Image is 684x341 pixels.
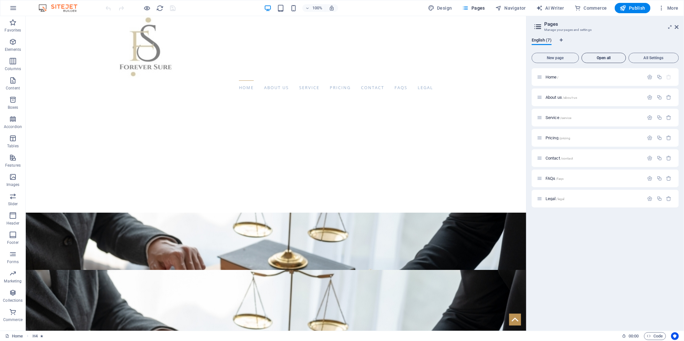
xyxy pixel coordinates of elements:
[647,74,653,80] div: Settings
[544,75,644,79] div: Home/
[544,115,644,120] div: Service/service
[546,135,570,140] span: Click to open page
[671,332,679,340] button: Usercentrics
[157,5,164,12] i: Reload page
[563,96,577,99] span: /about-us
[536,5,564,11] span: AI Writer
[575,5,607,11] span: Commerce
[544,27,666,33] h3: Manage your pages and settings
[428,5,452,11] span: Design
[8,201,18,207] p: Slider
[7,143,19,149] p: Tables
[644,332,666,340] button: Code
[666,196,672,201] div: Remove
[647,95,653,100] div: Settings
[33,332,43,340] nav: breadcrumb
[666,95,672,100] div: Remove
[647,115,653,120] div: Settings
[544,197,644,201] div: Legal/legal
[544,21,679,27] h2: Pages
[546,75,559,79] span: Click to open page
[532,38,679,50] div: Language Tabs
[657,155,662,161] div: Duplicate
[5,66,21,71] p: Columns
[615,3,651,13] button: Publish
[33,332,38,340] span: Click to select. Double-click to edit
[633,334,634,338] span: :
[657,74,662,80] div: Duplicate
[657,115,662,120] div: Duplicate
[6,86,20,91] p: Content
[620,5,645,11] span: Publish
[37,4,85,12] img: Editor Logo
[534,3,567,13] button: AI Writer
[622,332,639,340] h6: Session time
[462,5,485,11] span: Pages
[561,157,573,160] span: /contact
[5,47,21,52] p: Elements
[647,176,653,181] div: Settings
[460,3,488,13] button: Pages
[40,334,43,338] i: Element contains an animation
[647,135,653,141] div: Settings
[559,136,570,140] span: /pricing
[666,176,672,181] div: Remove
[632,56,676,60] span: All Settings
[4,124,22,129] p: Accordion
[572,3,610,13] button: Commerce
[560,116,571,120] span: /service
[584,56,623,60] span: Open all
[532,36,552,45] span: English (7)
[666,155,672,161] div: Remove
[544,156,644,160] div: Contact/contact
[535,56,576,60] span: New page
[3,317,23,322] p: Commerce
[7,259,19,264] p: Forms
[546,95,577,100] span: Click to open page
[425,3,455,13] button: Design
[647,155,653,161] div: Settings
[657,95,662,100] div: Duplicate
[4,279,22,284] p: Marketing
[156,4,164,12] button: reload
[629,53,679,63] button: All Settings
[5,163,21,168] p: Features
[656,3,681,13] button: More
[666,135,672,141] div: Remove
[495,5,526,11] span: Navigator
[657,196,662,201] div: Duplicate
[532,53,579,63] button: New page
[666,115,672,120] div: Remove
[544,136,644,140] div: Pricing/pricing
[544,95,644,99] div: About us/about-us
[556,197,565,201] span: /legal
[546,115,571,120] span: Click to open page
[657,176,662,181] div: Duplicate
[629,332,639,340] span: 00 00
[546,176,564,181] span: Click to open page
[6,221,19,226] p: Header
[647,196,653,201] div: Settings
[557,76,559,79] span: /
[8,105,18,110] p: Boxes
[556,177,564,180] span: /faqs
[302,4,325,12] button: 100%
[7,240,19,245] p: Footer
[647,332,663,340] span: Code
[6,182,20,187] p: Images
[546,156,573,161] span: Click to open page
[546,196,565,201] span: Click to open page
[658,5,679,11] span: More
[312,4,322,12] h6: 100%
[657,135,662,141] div: Duplicate
[5,332,23,340] a: Click to cancel selection. Double-click to open Pages
[544,176,644,180] div: FAQs/faqs
[5,28,21,33] p: Favorites
[493,3,528,13] button: Navigator
[3,298,23,303] p: Collections
[582,53,626,63] button: Open all
[666,74,672,80] div: The startpage cannot be deleted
